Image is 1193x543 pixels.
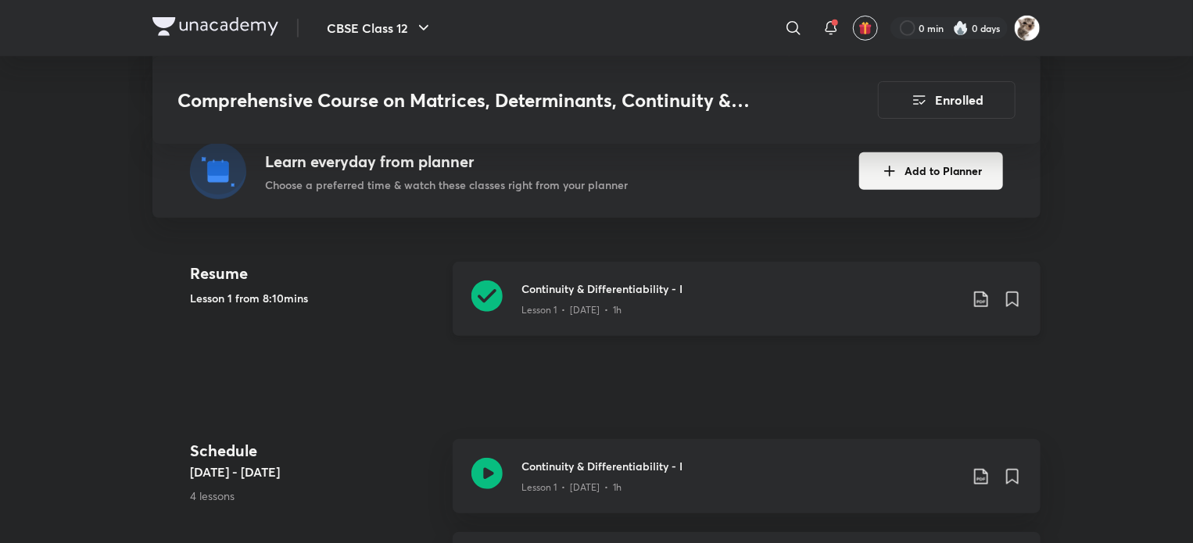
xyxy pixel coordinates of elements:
[1014,15,1041,41] img: Lavanya
[953,20,969,36] img: streak
[521,303,622,317] p: Lesson 1 • [DATE] • 1h
[177,89,790,112] h3: Comprehensive Course on Matrices, Determinants, Continuity & Differentiability
[265,177,628,193] p: Choose a preferred time & watch these classes right from your planner
[190,439,440,463] h4: Schedule
[190,262,440,285] h4: Resume
[859,152,1003,190] button: Add to Planner
[878,81,1016,119] button: Enrolled
[265,150,628,173] h4: Learn everyday from planner
[453,262,1041,355] a: Continuity & Differentiability - ILesson 1 • [DATE] • 1h
[521,280,959,297] h3: Continuity & Differentiability - I
[858,21,872,35] img: avatar
[521,458,959,474] h3: Continuity & Differentiability - I
[152,17,278,36] img: Company Logo
[317,13,442,44] button: CBSE Class 12
[190,463,440,481] h5: [DATE] - [DATE]
[190,488,440,504] p: 4 lessons
[853,16,878,41] button: avatar
[190,290,440,306] h5: Lesson 1 from 8:10mins
[152,17,278,40] a: Company Logo
[453,439,1041,532] a: Continuity & Differentiability - ILesson 1 • [DATE] • 1h
[521,480,622,495] p: Lesson 1 • [DATE] • 1h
